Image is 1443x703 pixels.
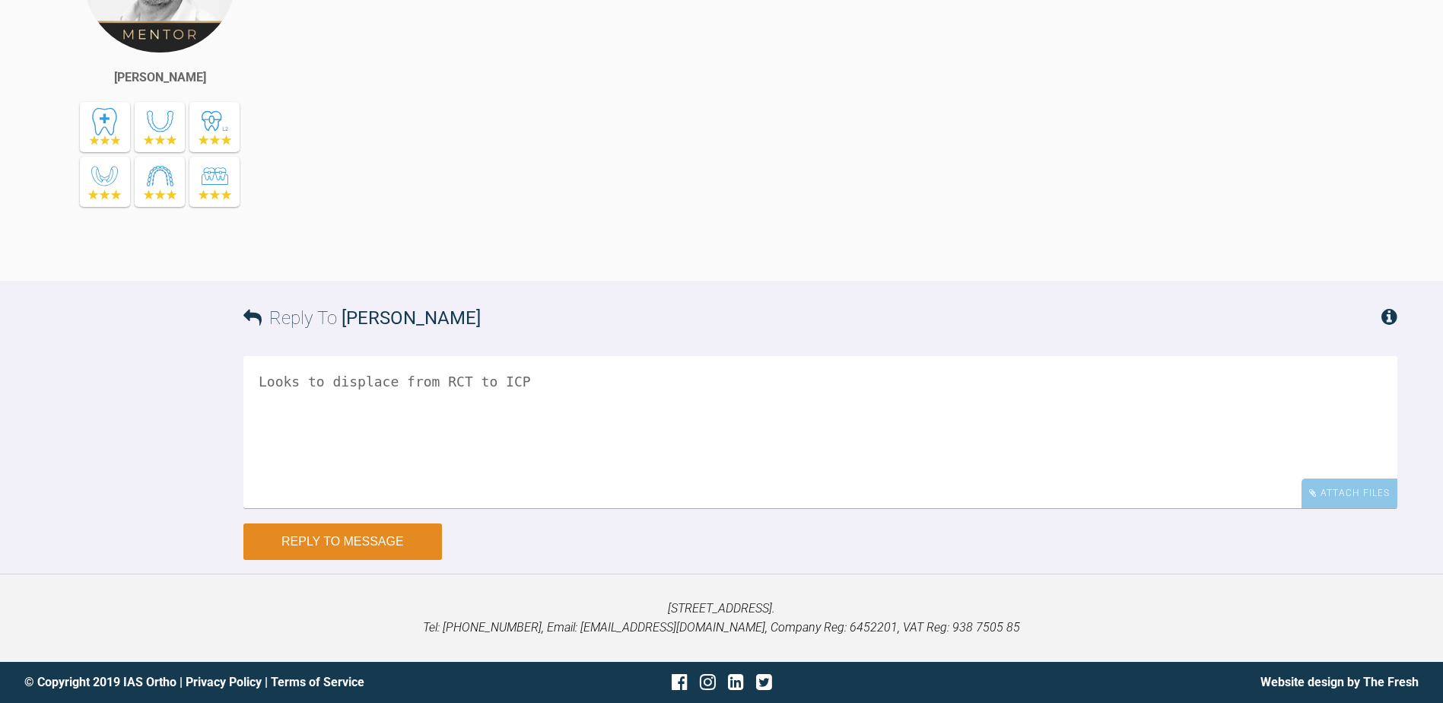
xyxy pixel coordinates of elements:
[342,307,481,329] span: [PERSON_NAME]
[243,523,442,560] button: Reply to Message
[24,673,489,692] div: © Copyright 2019 IAS Ortho | |
[243,304,481,332] h3: Reply To
[186,675,262,689] a: Privacy Policy
[243,356,1397,508] textarea: Looks to displace from RCT to ICP
[1302,479,1397,508] div: Attach Files
[271,675,364,689] a: Terms of Service
[1260,675,1419,689] a: Website design by The Fresh
[114,68,206,87] div: [PERSON_NAME]
[24,599,1419,638] p: [STREET_ADDRESS]. Tel: [PHONE_NUMBER], Email: [EMAIL_ADDRESS][DOMAIN_NAME], Company Reg: 6452201,...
